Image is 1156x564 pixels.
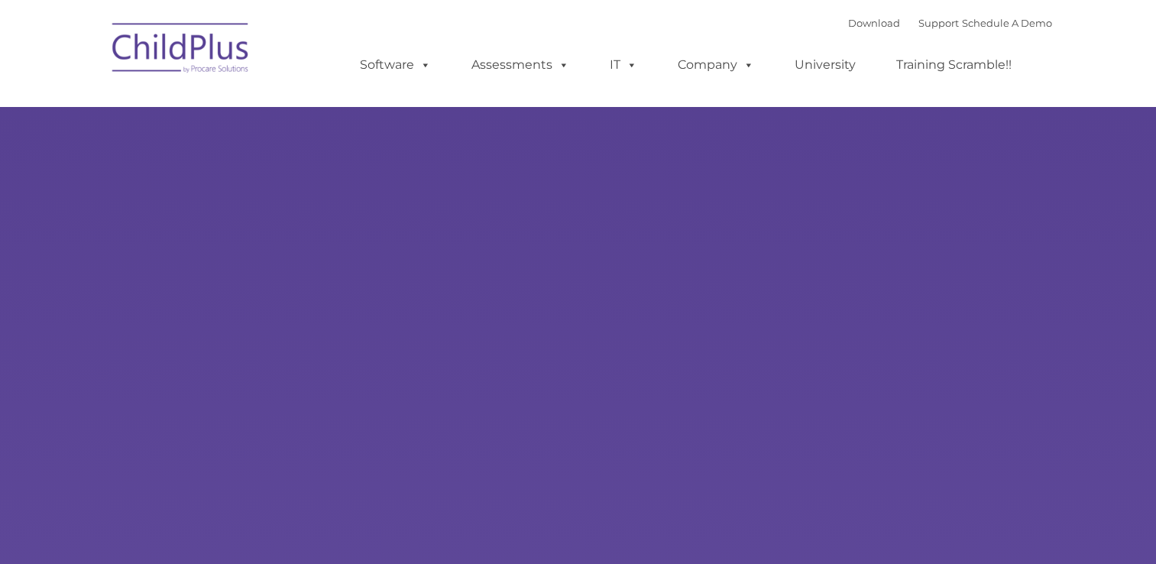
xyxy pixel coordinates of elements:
a: Company [662,50,769,80]
a: Training Scramble!! [881,50,1027,80]
a: Support [918,17,959,29]
a: Schedule A Demo [962,17,1052,29]
a: IT [594,50,652,80]
font: | [848,17,1052,29]
a: Assessments [456,50,584,80]
a: University [779,50,871,80]
img: ChildPlus by Procare Solutions [105,12,257,89]
a: Software [345,50,446,80]
a: Download [848,17,900,29]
